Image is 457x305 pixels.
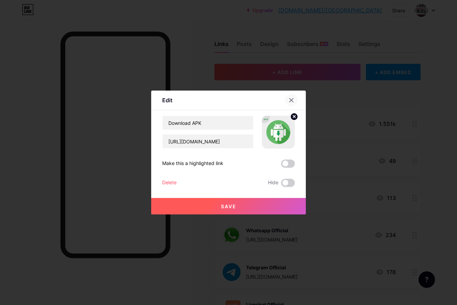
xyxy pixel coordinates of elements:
[162,179,177,187] div: Delete
[162,160,223,168] div: Make this a highlighted link
[151,198,306,214] button: Save
[221,203,236,209] span: Save
[162,96,172,104] div: Edit
[268,179,278,187] span: Hide
[163,116,253,130] input: Title
[262,116,295,149] img: link_thumbnail
[163,134,253,148] input: URL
